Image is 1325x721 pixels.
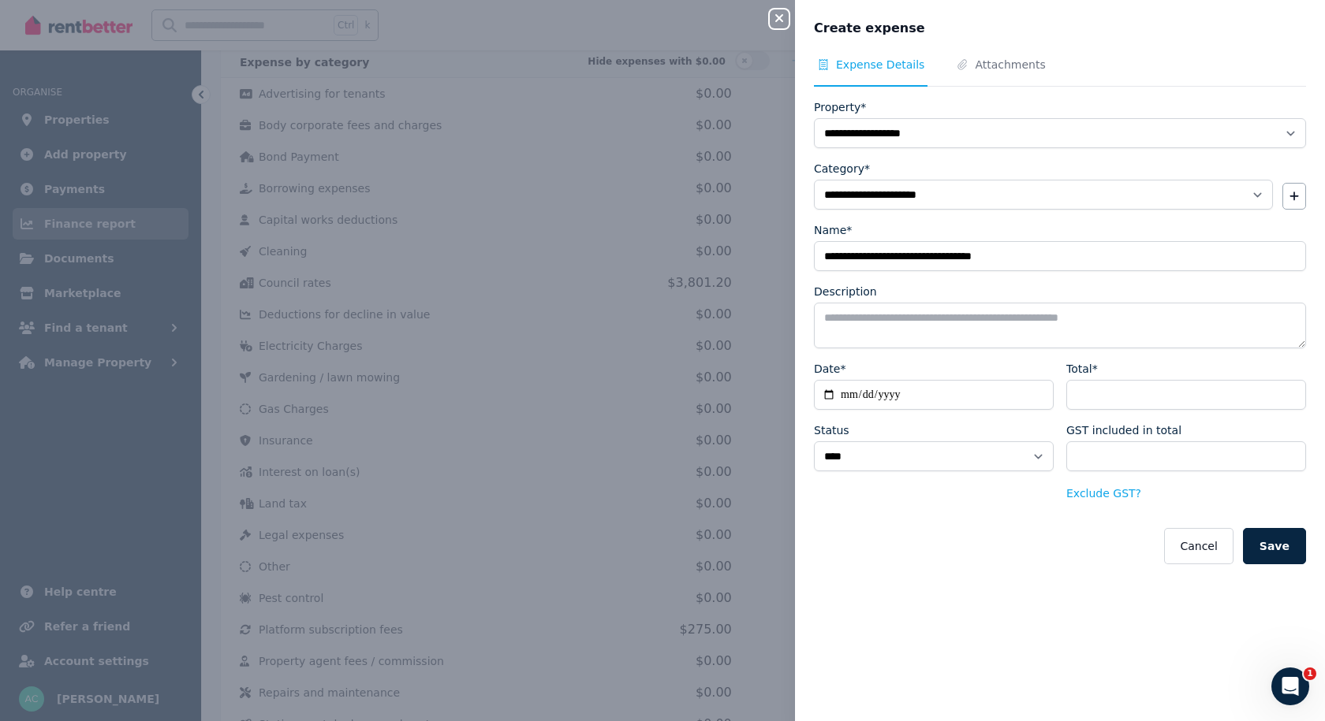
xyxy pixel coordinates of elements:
nav: Tabs [814,57,1306,87]
span: Expense Details [836,57,924,72]
label: Date* [814,361,845,377]
button: Cancel [1164,528,1233,564]
span: 1 [1304,667,1316,680]
label: Status [814,422,849,438]
span: Attachments [975,57,1045,72]
label: Category* [814,161,870,177]
label: GST included in total [1066,422,1181,438]
button: Save [1243,528,1306,564]
label: Property* [814,99,866,115]
label: Total* [1066,361,1098,377]
span: Create expense [814,19,925,38]
label: Description [814,284,877,299]
label: Name* [814,222,852,238]
iframe: Intercom live chat [1271,667,1309,705]
button: Exclude GST? [1066,485,1141,501]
